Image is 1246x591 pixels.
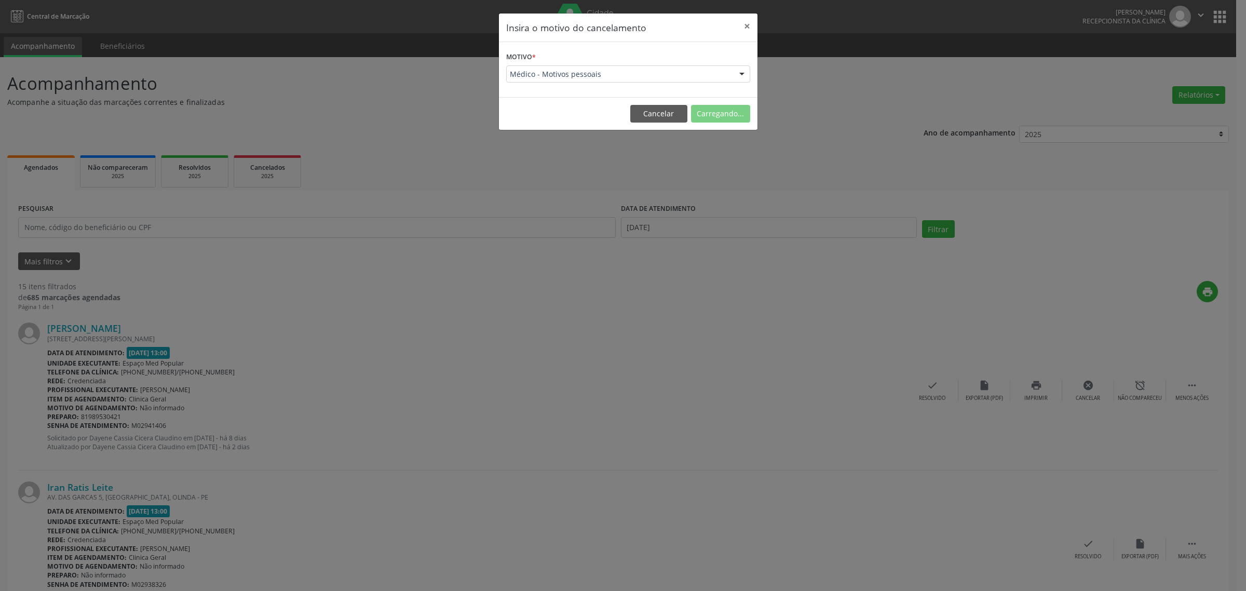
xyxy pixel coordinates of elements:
[506,21,646,34] h5: Insira o motivo do cancelamento
[506,49,536,65] label: Motivo
[737,14,757,39] button: Close
[510,69,729,79] span: Médico - Motivos pessoais
[630,105,687,123] button: Cancelar
[691,105,750,123] button: Carregando...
